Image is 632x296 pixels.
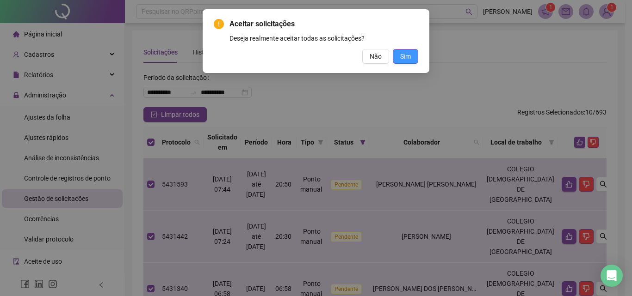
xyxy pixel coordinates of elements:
button: Não [362,49,389,64]
span: exclamation-circle [214,19,224,29]
div: Open Intercom Messenger [601,265,623,287]
span: Não [370,51,382,61]
div: Deseja realmente aceitar todas as solicitações? [229,33,418,43]
span: Sim [400,51,411,61]
button: Sim [393,49,418,64]
span: Aceitar solicitações [229,18,418,30]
